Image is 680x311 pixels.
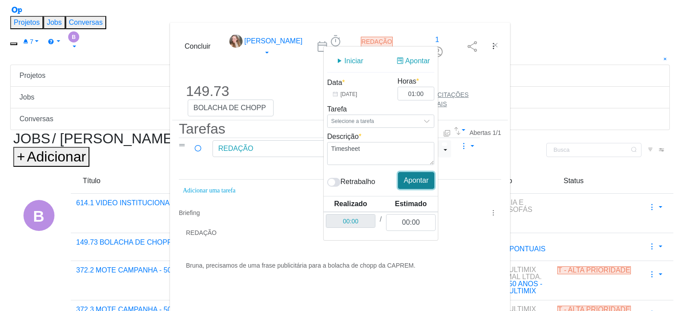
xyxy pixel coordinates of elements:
span: Tarefas [179,120,225,137]
img: arrow-down-up.svg [454,127,460,135]
button: Apontar [398,172,434,189]
span: Briefing [179,208,200,218]
img: G [229,35,243,48]
input: Data [327,88,382,100]
span: 149.73 [186,83,229,99]
span: Abertas 1/1 [469,129,501,136]
th: Realizado [324,196,378,212]
label: Tarefa [327,104,434,115]
label: Horas [398,76,417,87]
span: [PERSON_NAME] [244,36,303,46]
button: Concluir [179,37,216,56]
label: Descrição [327,131,359,142]
button: 1 [425,31,450,61]
img: drag-icon.svg [179,144,185,146]
div: REDAÇÃO [212,140,400,157]
span: Concluir [185,41,211,52]
a: SOLICITAÇÕES PONTUAIS [415,91,469,108]
button: Adicionar uma tarefa [182,183,236,199]
div: BOLACHA DE CHOPP [188,100,274,116]
p: Bruna, precisamos de uma frase publicitária para a bolacha de chopp da CAPREM. [186,261,494,270]
span: Iniciar [344,56,363,66]
button: G[PERSON_NAME] [224,31,309,61]
button: Iniciar [329,53,369,69]
button: Apontar [390,53,436,69]
button: REDAÇÃO [357,35,396,58]
th: Estimado [384,196,438,212]
label: Retrabalho [340,177,375,187]
p: REDAÇÃO [186,228,494,238]
span: REDAÇÃO [361,37,392,47]
td: / [378,212,384,234]
div: 1 [431,35,444,45]
label: Data [327,77,342,88]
